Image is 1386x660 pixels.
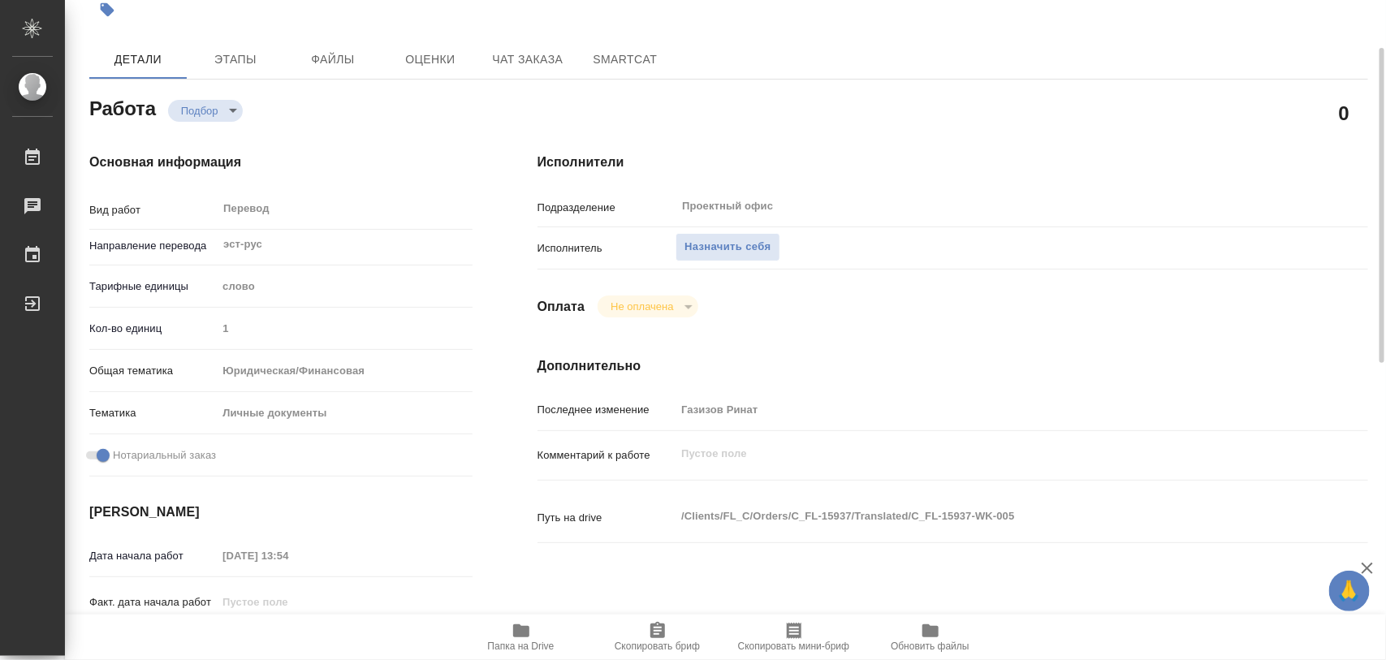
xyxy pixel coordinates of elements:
input: Пустое поле [217,544,359,567]
div: Юридическая/Финансовая [217,357,472,385]
span: Назначить себя [684,238,771,257]
p: Дата начала работ [89,548,217,564]
span: Этапы [196,50,274,70]
button: Не оплачена [606,300,678,313]
h4: Дополнительно [538,356,1368,376]
button: Назначить себя [676,233,779,261]
span: Оценки [391,50,469,70]
p: Вид работ [89,202,217,218]
span: Обновить файлы [891,641,969,652]
textarea: /Clients/FL_C/Orders/C_FL-15937/Translated/C_FL-15937-WK-005 [676,503,1298,530]
button: Папка на Drive [453,615,589,660]
h4: Исполнители [538,153,1368,172]
h4: Основная информация [89,153,473,172]
button: Подбор [176,104,223,118]
p: Кол-во единиц [89,321,217,337]
p: Тарифные единицы [89,278,217,295]
h2: Работа [89,93,156,122]
button: Скопировать мини-бриф [726,615,862,660]
input: Пустое поле [217,590,359,614]
span: Нотариальный заказ [113,447,216,464]
div: Личные документы [217,399,472,427]
div: Подбор [168,100,243,122]
p: Подразделение [538,200,676,216]
span: Детали [99,50,177,70]
h2: 0 [1339,99,1349,127]
button: 🙏 [1329,571,1370,611]
span: Скопировать мини-бриф [738,641,849,652]
div: Подбор [598,295,697,317]
span: SmartCat [586,50,664,70]
span: Скопировать бриф [615,641,700,652]
button: Скопировать бриф [589,615,726,660]
p: Факт. дата начала работ [89,594,217,610]
span: 🙏 [1336,574,1363,608]
input: Пустое поле [676,398,1298,421]
button: Обновить файлы [862,615,999,660]
p: Путь на drive [538,510,676,526]
p: Направление перевода [89,238,217,254]
h4: [PERSON_NAME] [89,503,473,522]
p: Комментарий к работе [538,447,676,464]
div: слово [217,273,472,300]
h4: Оплата [538,297,585,317]
p: Тематика [89,405,217,421]
span: Чат заказа [489,50,567,70]
p: Последнее изменение [538,402,676,418]
span: Файлы [294,50,372,70]
input: Пустое поле [217,317,472,340]
span: Папка на Drive [488,641,555,652]
p: Общая тематика [89,363,217,379]
p: Исполнитель [538,240,676,257]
